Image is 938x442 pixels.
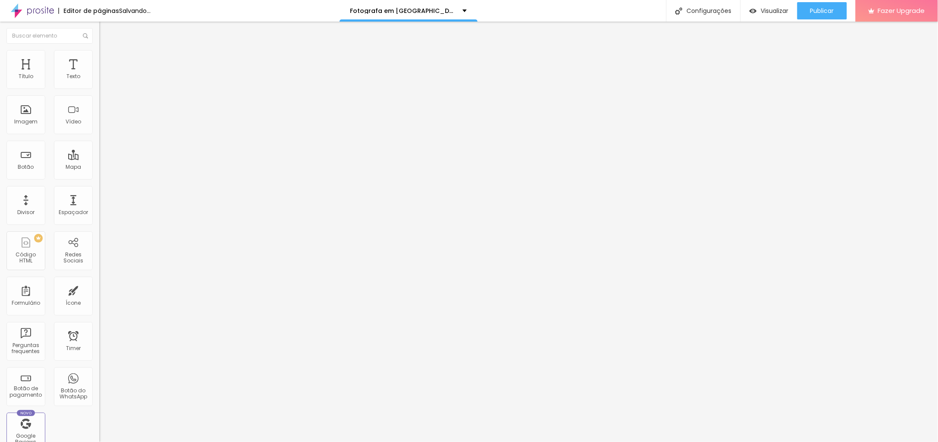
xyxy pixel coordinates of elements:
[741,2,797,19] button: Visualizar
[66,164,81,170] div: Mapa
[6,28,93,44] input: Buscar elemento
[9,252,43,264] div: Código HTML
[59,209,88,215] div: Espaçador
[66,345,81,351] div: Timer
[119,8,151,14] div: Salvando...
[761,7,789,14] span: Visualizar
[9,342,43,355] div: Perguntas frequentes
[19,73,33,79] div: Título
[17,410,35,416] div: Novo
[18,164,34,170] div: Botão
[99,22,938,442] iframe: Editor
[56,388,90,400] div: Botão do WhatsApp
[66,73,80,79] div: Texto
[797,2,847,19] button: Publicar
[810,7,834,14] span: Publicar
[56,252,90,264] div: Redes Sociais
[66,119,81,125] div: Vídeo
[12,300,40,306] div: Formulário
[350,8,456,14] p: Fotografa em [GEOGRAPHIC_DATA] - [GEOGRAPHIC_DATA]
[14,119,38,125] div: Imagem
[66,300,81,306] div: Ícone
[878,7,925,14] span: Fazer Upgrade
[58,8,119,14] div: Editor de páginas
[9,385,43,398] div: Botão de pagamento
[17,209,35,215] div: Divisor
[83,33,88,38] img: Icone
[675,7,683,15] img: Icone
[749,7,757,15] img: view-1.svg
